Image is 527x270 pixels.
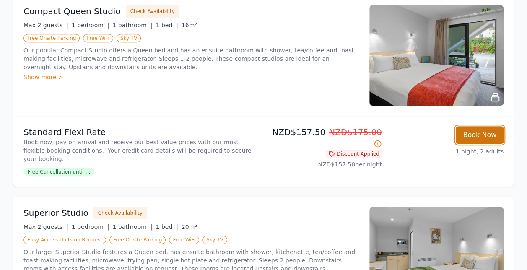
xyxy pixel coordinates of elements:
span: 1 bathroom | [112,22,152,29]
span: 1 bedroom | [72,22,109,29]
span: Free WiFi [83,34,113,42]
span: Max 2 guests | [23,22,68,29]
span: Free Onsite Parking [109,236,166,244]
span: Easy-Access Units on Request [23,236,106,244]
p: Our popular Compact Studio offers a Queen bed and has an ensuite bathroom with shower, tea/coffee... [23,46,359,71]
span: 1 bathroom | [112,223,152,230]
span: 1 bedroom | [72,223,109,230]
span: Free Cancellation until ... [23,168,94,176]
span: Sky TV [117,34,141,42]
div: Show more > [23,73,359,81]
h3: Compact Queen Studio [23,5,121,17]
span: Free Onsite Parking [23,34,80,42]
button: Book Now [456,126,504,144]
span: Free WiFi [169,236,199,244]
p: NZD$157.50 [267,126,382,150]
p: Book now, pay on arrival and receive our best value prices with our most flexible booking conditi... [23,138,260,163]
span: 1 bed | [156,223,178,230]
span: Max 2 guests | [23,223,68,230]
button: Check Availability [93,207,147,219]
span: 20m² [182,223,197,230]
h3: Superior Studio [23,207,88,219]
span: NZD$175.00 [329,127,382,137]
p: 1 night, 2 adults [389,147,504,156]
span: Discount Applied [326,150,382,158]
span: Sky TV [202,236,227,244]
button: Check Availability [126,5,179,18]
span: 1 bed | [156,22,178,29]
span: 16m² [182,22,197,29]
p: Standard Flexi Rate [23,126,260,138]
p: NZD$157.50 per night [267,160,382,169]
